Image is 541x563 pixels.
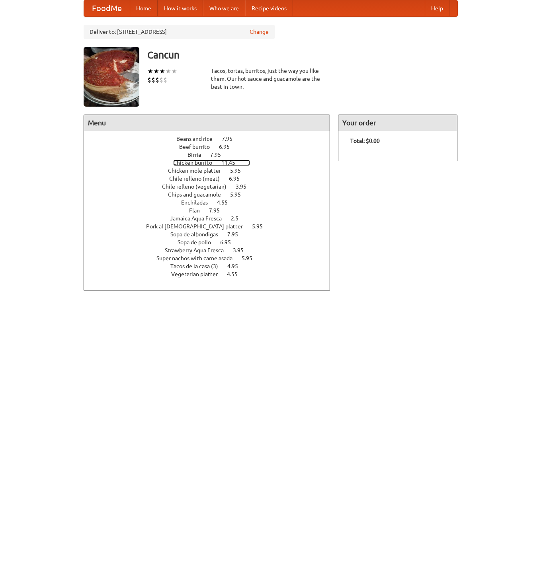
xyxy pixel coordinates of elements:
a: Chips and guacamole 5.95 [168,191,256,198]
li: ★ [165,67,171,76]
li: ★ [171,67,177,76]
span: Vegetarian platter [171,271,226,277]
span: 4.55 [217,199,236,206]
a: Sopa de pollo 6.95 [178,239,246,245]
a: Super nachos with carne asada 5.95 [156,255,267,261]
span: Strawberry Aqua Fresca [165,247,232,253]
a: Sopa de albondigas 7.95 [170,231,253,238]
li: $ [147,76,151,84]
a: Beef burrito 6.95 [179,144,244,150]
span: 7.95 [227,231,246,238]
a: Home [130,0,158,16]
h4: Your order [338,115,457,131]
span: Chips and guacamole [168,191,229,198]
span: 5.95 [230,191,249,198]
img: angular.jpg [84,47,139,107]
a: Beans and rice 7.95 [176,136,247,142]
span: Beef burrito [179,144,218,150]
span: 5.95 [242,255,260,261]
li: $ [155,76,159,84]
li: $ [151,76,155,84]
span: 7.95 [209,207,228,214]
span: Flan [189,207,208,214]
h3: Cancun [147,47,458,63]
a: Birria 7.95 [187,152,236,158]
a: Jamaica Aqua Fresca 2.5 [170,215,253,222]
span: 5.95 [230,168,249,174]
a: Who we are [203,0,245,16]
span: Pork al [DEMOGRAPHIC_DATA] platter [146,223,251,230]
span: 3.95 [233,247,252,253]
a: Chicken mole platter 5.95 [168,168,256,174]
span: Sopa de albondigas [170,231,226,238]
h4: Menu [84,115,330,131]
span: 6.95 [219,144,238,150]
li: $ [163,76,167,84]
span: Super nachos with carne asada [156,255,240,261]
span: 4.95 [227,263,246,269]
span: Chile relleno (meat) [169,175,228,182]
span: 2.5 [231,215,246,222]
span: 7.95 [210,152,229,158]
a: Chile relleno (vegetarian) 3.95 [162,183,261,190]
span: 7.95 [222,136,240,142]
span: Sopa de pollo [178,239,219,245]
a: Vegetarian platter 4.55 [171,271,252,277]
a: Flan 7.95 [189,207,234,214]
span: Chicken mole platter [168,168,229,174]
a: FoodMe [84,0,130,16]
span: Enchiladas [181,199,216,206]
span: Birria [187,152,209,158]
a: Recipe videos [245,0,293,16]
span: Jamaica Aqua Fresca [170,215,230,222]
a: Strawberry Aqua Fresca 3.95 [165,247,258,253]
a: Pork al [DEMOGRAPHIC_DATA] platter 5.95 [146,223,277,230]
li: ★ [147,67,153,76]
div: Deliver to: [STREET_ADDRESS] [84,25,275,39]
a: Tacos de la casa (3) 4.95 [170,263,253,269]
span: 5.95 [252,223,271,230]
a: Change [250,28,269,36]
span: 6.95 [220,239,239,245]
span: 4.55 [227,271,246,277]
span: 3.95 [236,183,254,190]
span: 6.95 [229,175,248,182]
div: Tacos, tortas, burritos, just the way you like them. Our hot sauce and guacamole are the best in ... [211,67,330,91]
li: ★ [153,67,159,76]
li: ★ [159,67,165,76]
span: Chile relleno (vegetarian) [162,183,234,190]
a: How it works [158,0,203,16]
span: Tacos de la casa (3) [170,263,226,269]
span: Chicken burrito [173,160,220,166]
a: Chile relleno (meat) 6.95 [169,175,254,182]
span: 11.45 [221,160,243,166]
a: Chicken burrito 11.45 [173,160,250,166]
b: Total: $0.00 [350,138,380,144]
span: Beans and rice [176,136,221,142]
a: Help [425,0,449,16]
li: $ [159,76,163,84]
a: Enchiladas 4.55 [181,199,242,206]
